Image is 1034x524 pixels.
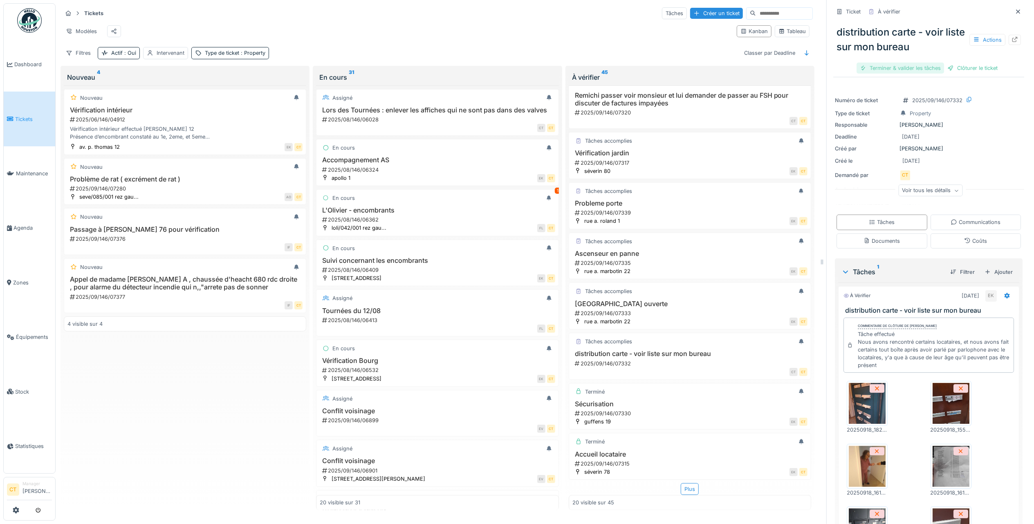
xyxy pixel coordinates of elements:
[572,350,807,358] h3: distribution carte - voir liste sur mon bureau
[4,364,55,419] a: Stock
[835,133,896,141] div: Deadline
[574,410,807,417] div: 2025/09/146/07330
[584,418,611,425] div: guffens 19
[985,290,997,302] div: EK
[843,292,870,299] div: À vérifier
[157,49,184,57] div: Intervenant
[799,318,807,326] div: CT
[574,360,807,367] div: 2025/09/146/07332
[67,226,303,233] h3: Passage à [PERSON_NAME] 76 pour vérification
[849,383,886,424] img: pytlqdl7hymuhv9p8anwcunny1ll
[537,425,545,433] div: EV
[320,357,555,365] h3: Vérification Bourg
[585,287,632,295] div: Tâches accomplies
[13,279,52,287] span: Zones
[537,325,545,333] div: FL
[962,292,979,300] div: [DATE]
[584,167,610,175] div: séverin 80
[790,217,798,225] div: EK
[15,442,52,450] span: Statistiques
[537,224,545,232] div: FL
[799,267,807,275] div: CT
[69,293,303,301] div: 2025/09/146/07377
[846,8,861,16] div: Ticket
[80,163,103,171] div: Nouveau
[332,294,352,302] div: Assigné
[7,484,19,496] li: CT
[321,366,555,374] div: 2025/08/146/06532
[572,400,807,408] h3: Sécurisation
[910,110,931,117] div: Property
[585,438,605,446] div: Terminé
[835,145,1023,152] div: [PERSON_NAME]
[80,213,103,221] div: Nouveau
[332,475,425,483] div: [STREET_ADDRESS][PERSON_NAME]
[537,124,545,132] div: CT
[123,50,136,56] span: : Oui
[320,106,555,114] h3: Lors des Tournées : enlever les affiches qui ne sont pas dans des valves
[845,307,1016,314] h3: distribution carte - voir liste sur mon bureau
[899,170,911,181] div: CT
[4,310,55,364] a: Équipements
[964,237,987,245] div: Coûts
[849,446,886,487] img: 8cr5dwwameaig26r7o596zu38fho
[584,468,610,476] div: séverin 78
[294,193,303,201] div: CT
[4,419,55,473] a: Statistiques
[537,375,545,383] div: EK
[285,301,293,309] div: IF
[4,146,55,201] a: Maintenance
[294,143,303,151] div: CT
[662,7,687,19] div: Tâches
[572,499,614,506] div: 20 visible sur 45
[847,489,888,497] div: 20250918_161336.jpg
[574,460,807,468] div: 2025/09/146/07315
[951,218,1000,226] div: Communications
[321,166,555,174] div: 2025/08/146/06324
[97,72,100,82] sup: 4
[585,388,605,396] div: Terminé
[79,193,139,201] div: seve/085/001 rez gau...
[799,117,807,125] div: CT
[67,320,103,328] div: 4 visible sur 4
[547,174,555,182] div: CT
[14,60,52,68] span: Dashboard
[67,72,303,82] div: Nouveau
[858,323,937,329] div: Commentaire de clôture de [PERSON_NAME]
[537,475,545,483] div: EV
[285,193,293,201] div: AO
[321,116,555,123] div: 2025/08/146/06028
[799,468,807,476] div: CT
[584,267,630,275] div: rue a. marbotin 22
[22,481,52,487] div: Manager
[690,8,743,19] div: Créer un ticket
[17,8,42,33] img: Badge_color-CXgf-gQk.svg
[931,426,971,434] div: 20250918_155204.jpg
[740,27,768,35] div: Kanban
[285,243,293,251] div: IF
[332,94,352,102] div: Assigné
[969,34,1005,46] div: Actions
[320,257,555,264] h3: Suivi concernant les encombrants
[320,307,555,315] h3: Tournées du 12/08
[320,156,555,164] h3: Accompagnement AS
[778,27,806,35] div: Tableau
[67,106,303,114] h3: Vérification intérieur
[15,115,52,123] span: Tickets
[16,333,52,341] span: Équipements
[69,235,303,243] div: 2025/09/146/07376
[4,201,55,255] a: Agenda
[799,418,807,426] div: CT
[584,217,620,225] div: rue a. roland 1
[332,244,355,252] div: En cours
[944,63,1001,74] div: Clôturer le ticket
[332,194,355,202] div: En cours
[81,9,107,17] strong: Tickets
[601,72,608,82] sup: 45
[790,267,798,275] div: EK
[319,72,555,82] div: En cours
[585,137,632,145] div: Tâches accomplies
[547,475,555,483] div: CT
[332,274,381,282] div: [STREET_ADDRESS]
[332,445,352,452] div: Assigné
